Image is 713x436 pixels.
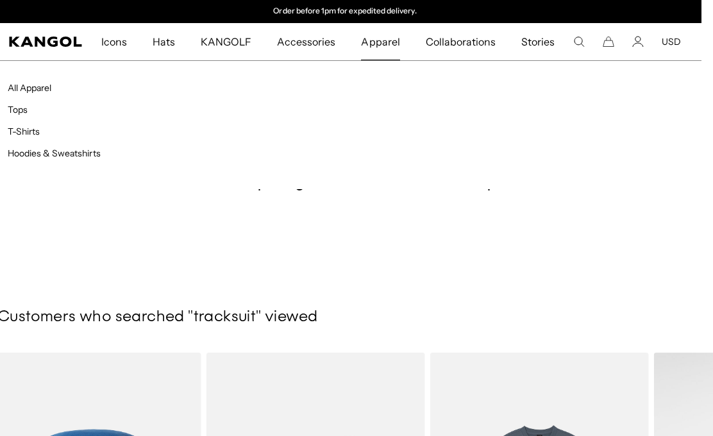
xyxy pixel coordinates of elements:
[8,126,40,137] a: T-Shirts
[8,104,28,115] a: Tops
[348,23,412,60] a: Apparel
[153,23,175,60] span: Hats
[273,6,416,17] p: Order before 1pm for expedited delivery.
[140,23,188,60] a: Hats
[213,6,477,17] slideshow-component: Announcement bar
[9,37,83,47] a: Kangol
[201,23,251,60] span: KANGOLF
[188,23,264,60] a: KANGOLF
[277,23,335,60] span: Accessories
[264,23,348,60] a: Accessories
[101,23,127,60] span: Icons
[632,36,644,47] a: Account
[573,36,585,47] summary: Search here
[213,6,477,17] div: Announcement
[213,6,477,17] div: 2 of 2
[662,36,681,47] button: USD
[413,23,508,60] a: Collaborations
[508,23,567,60] a: Stories
[361,23,399,60] span: Apparel
[521,23,555,60] span: Stories
[426,23,496,60] span: Collaborations
[8,82,51,94] a: All Apparel
[88,23,140,60] a: Icons
[603,36,614,47] button: Cart
[8,147,101,159] a: Hoodies & Sweatshirts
